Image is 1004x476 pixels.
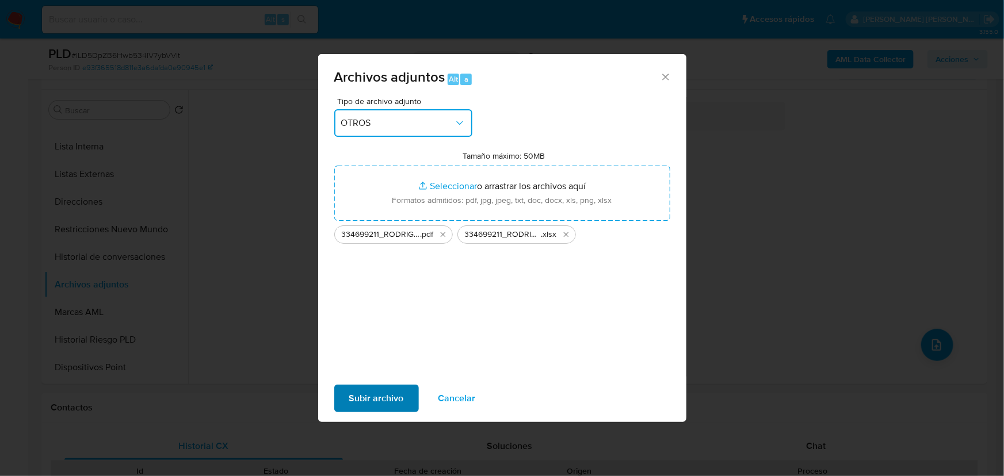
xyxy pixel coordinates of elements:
span: Tipo de archivo adjunto [337,97,475,105]
button: Cancelar [423,385,491,412]
span: a [464,74,468,85]
span: Subir archivo [349,386,404,411]
button: Cerrar [660,71,670,82]
span: 334699211_RODRIGO [PERSON_NAME] SANCHEZ_AGO25 [465,229,541,240]
span: Archivos adjuntos [334,67,445,87]
span: .xlsx [541,229,557,240]
button: Subir archivo [334,385,419,412]
span: .pdf [421,229,434,240]
button: Eliminar 334699211_RODRIGO PACHECO SANCHEZ_AGO25.pdf [436,228,450,241]
span: 334699211_RODRIGO [PERSON_NAME] SANCHEZ_AGO25 [342,229,421,240]
label: Tamaño máximo: 50MB [463,151,545,161]
span: Alt [449,74,458,85]
span: Cancelar [438,386,476,411]
ul: Archivos seleccionados [334,221,670,244]
button: OTROS [334,109,472,137]
span: OTROS [341,117,454,129]
button: Eliminar 334699211_RODRIGO PACHECO SANCHEZ_AGO25.xlsx [559,228,573,241]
